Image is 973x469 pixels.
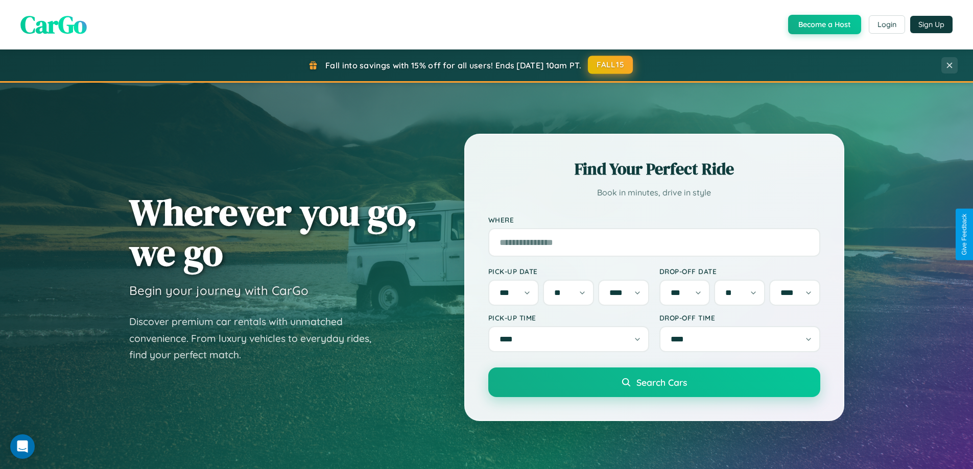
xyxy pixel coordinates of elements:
div: Give Feedback [961,214,968,255]
div: Open Intercom Messenger [10,434,35,459]
span: Fall into savings with 15% off for all users! Ends [DATE] 10am PT. [325,60,581,70]
label: Pick-up Date [488,267,649,276]
h3: Begin your journey with CarGo [129,283,308,298]
p: Discover premium car rentals with unmatched convenience. From luxury vehicles to everyday rides, ... [129,313,385,363]
label: Drop-off Time [659,313,820,322]
span: Search Cars [636,377,687,388]
button: Sign Up [910,16,953,33]
span: CarGo [20,8,87,41]
button: FALL15 [588,56,633,74]
label: Where [488,215,820,224]
p: Book in minutes, drive in style [488,185,820,200]
button: Search Cars [488,367,820,397]
button: Become a Host [788,15,861,34]
h1: Wherever you go, we go [129,192,417,273]
label: Drop-off Date [659,267,820,276]
label: Pick-up Time [488,313,649,322]
h2: Find Your Perfect Ride [488,158,820,180]
button: Login [869,15,905,34]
